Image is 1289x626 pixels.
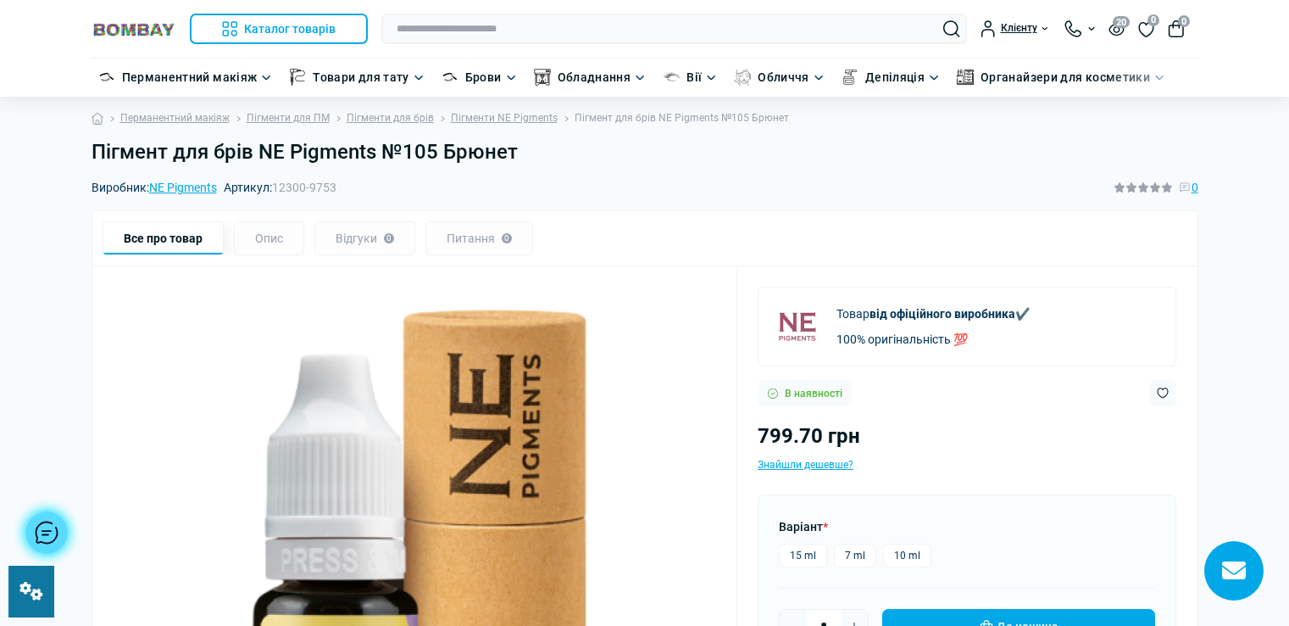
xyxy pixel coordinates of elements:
[842,69,858,86] img: Депіляція
[870,307,1015,321] b: від офіційного виробника
[234,221,304,255] div: Опис
[442,69,458,86] img: Брови
[865,68,925,87] a: Депіляція
[836,330,1030,349] p: 100% оригінальність 💯
[1168,20,1185,37] button: 0
[836,305,1030,323] p: Товар ✔️
[1138,20,1154,38] a: 0
[779,544,827,567] label: 15 ml
[883,544,931,567] label: 10 ml
[92,140,1198,165] h1: Пігмент для брів NE Pigments №105 Брюнет
[149,181,217,194] a: NE Pigments
[1108,21,1125,36] button: 20
[347,110,434,126] a: Пігменти для брів
[834,544,876,567] label: 7 ml
[98,69,115,86] img: Перманентний макіяж
[465,68,502,87] a: Брови
[92,21,176,37] img: BOMBAY
[758,459,853,471] span: Знайшли дешевше?
[314,221,415,255] div: Відгуки
[224,182,336,193] span: Артикул:
[289,69,306,86] img: Товари для тату
[1147,14,1159,26] span: 0
[734,69,751,86] img: Обличчя
[92,97,1198,140] nav: breadcrumb
[558,68,631,87] a: Обладнання
[758,424,860,448] span: 799.70 грн
[534,69,551,86] img: Обладнання
[313,68,408,87] a: Товари для тату
[425,221,533,255] div: Питання
[663,69,680,86] img: Вії
[1113,16,1130,28] span: 20
[558,110,789,126] li: Пігмент для брів NE Pigments №105 Брюнет
[1149,380,1176,406] button: Wishlist button
[247,110,330,126] a: Пігменти для ПМ
[1178,15,1190,27] span: 0
[758,380,853,406] div: В наявності
[1192,178,1198,197] span: 0
[981,68,1150,87] a: Органайзери для косметики
[943,20,960,37] button: Search
[120,110,230,126] a: Перманентний макіяж
[758,68,809,87] a: Обличчя
[272,181,336,194] span: 12300-9753
[779,517,828,536] label: Варіант
[772,301,823,352] img: NE Pigments
[957,69,974,86] img: Органайзери для косметики
[122,68,258,87] a: Перманентний макіяж
[686,68,702,87] a: Вії
[451,110,558,126] a: Пігменти NE Pigments
[103,221,224,255] div: Все про товар
[92,182,217,193] span: Виробник:
[190,14,369,44] button: Каталог товарів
